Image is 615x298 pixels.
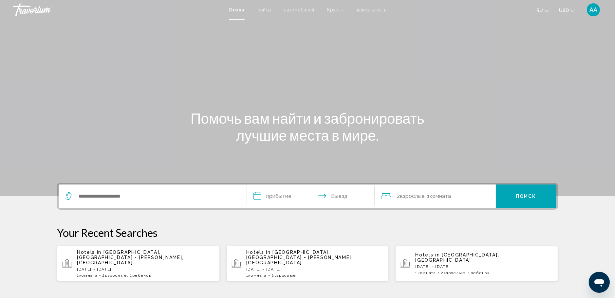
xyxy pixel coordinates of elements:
[415,252,440,257] span: Hotels in
[57,226,558,239] p: Your Recent Searches
[79,273,98,278] span: Комната
[77,250,184,265] span: [GEOGRAPHIC_DATA], [GEOGRAPHIC_DATA] - [PERSON_NAME], [GEOGRAPHIC_DATA]
[246,267,384,272] p: [DATE] - [DATE]
[418,271,436,275] span: Комната
[102,273,127,278] span: 2
[105,273,127,278] span: Взрослые
[246,250,353,265] span: [GEOGRAPHIC_DATA], [GEOGRAPHIC_DATA] - [PERSON_NAME], [GEOGRAPHIC_DATA]
[375,184,496,208] button: Travelers: 2 adults, 0 children
[258,7,271,12] a: рейсы
[536,6,549,15] button: Change language
[496,184,556,208] button: Поиск
[271,273,296,278] span: 2
[430,193,451,199] span: Комната
[415,271,436,275] span: 1
[465,271,490,275] span: , 1
[246,273,267,278] span: 1
[132,273,152,278] span: Ребенок
[285,7,314,12] a: автомобилей
[585,3,602,17] button: User Menu
[248,273,267,278] span: Комната
[559,8,569,13] span: USD
[77,250,102,255] span: Hotels in
[395,246,558,282] button: Hotels in [GEOGRAPHIC_DATA], [GEOGRAPHIC_DATA][DATE] - [DATE]1Комната2Взрослые, 1Ребенок
[589,7,597,13] span: AA
[536,8,543,13] span: ru
[357,7,386,12] a: деятельность
[415,264,553,269] p: [DATE] - [DATE]
[13,3,222,16] a: Travorium
[59,184,556,208] div: Search widget
[327,7,344,12] a: Круизы
[77,267,214,272] p: [DATE] - [DATE]
[77,273,98,278] span: 1
[471,271,490,275] span: Ребенок
[57,246,220,282] button: Hotels in [GEOGRAPHIC_DATA], [GEOGRAPHIC_DATA] - [PERSON_NAME], [GEOGRAPHIC_DATA][DATE] - [DATE]1...
[415,252,499,263] span: [GEOGRAPHIC_DATA], [GEOGRAPHIC_DATA]
[229,7,245,12] a: Отели
[127,273,152,278] span: , 1
[397,192,425,201] span: 2
[441,271,465,275] span: 2
[400,193,425,199] span: Взрослые
[589,272,610,293] iframe: Button to launch messaging window
[274,273,296,278] span: Взрослые
[185,110,430,144] h1: Помочь вам найти и забронировать лучшие места в мире.
[516,194,536,199] span: Поиск
[559,6,575,15] button: Change currency
[425,192,451,201] span: , 1
[247,184,375,208] button: Check in and out dates
[226,246,389,282] button: Hotels in [GEOGRAPHIC_DATA], [GEOGRAPHIC_DATA] - [PERSON_NAME], [GEOGRAPHIC_DATA][DATE] - [DATE]1...
[246,250,271,255] span: Hotels in
[443,271,465,275] span: Взрослые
